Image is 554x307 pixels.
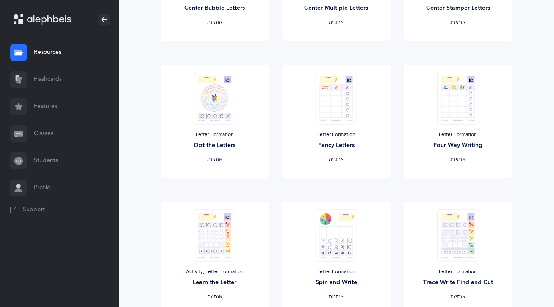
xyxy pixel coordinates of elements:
[437,72,479,124] img: Four_way_writing_-_Script_thumbnail_1658974425.png
[329,19,344,25] span: ‫אותיות‬
[194,72,235,124] img: Dot_the_letters__-Script_thumbnail_1658974356.png
[437,209,479,262] img: Trace_Write_Find_and_Cut_-Script_thumbnail_1658974552.png
[167,141,262,150] div: Dot the Letters
[289,268,383,275] div: Letter Formation
[411,4,505,13] div: Center Stamper Letters
[329,293,344,299] span: ‫אותיות‬
[411,278,505,287] div: Trace Write Find and Cut
[167,278,262,287] div: Learn the Letter
[194,209,235,262] img: Learn_the_letter_-_Script_thumbnail_1658974463.png
[450,156,465,162] span: ‫אותיות‬
[167,4,262,13] div: Center Bubble Letters
[167,131,262,138] div: Letter Formation
[411,141,505,150] div: Four Way Writing
[450,19,465,25] span: ‫אותיות‬
[450,293,465,299] span: ‫אותיות‬
[289,141,383,150] div: Fancy Letters
[411,268,505,275] div: Letter Formation
[316,72,357,124] img: Fancy_letters__-Script_thumbnail_1658974392.png
[289,131,383,138] div: Letter Formation
[207,156,222,162] span: ‫אותיות‬
[207,293,222,299] span: ‫אותיות‬
[23,206,45,214] span: Support
[411,131,505,138] div: Letter Formation
[316,209,357,262] img: Spin_and_Write__-Script_thumbnail_1684715746.png
[167,268,262,275] div: Activity, Letter Formation
[329,156,344,162] span: ‫אותיות‬
[289,4,383,13] div: Center Multiple Letters
[207,19,222,25] span: ‫אותיות‬
[289,278,383,287] div: Spin and Write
